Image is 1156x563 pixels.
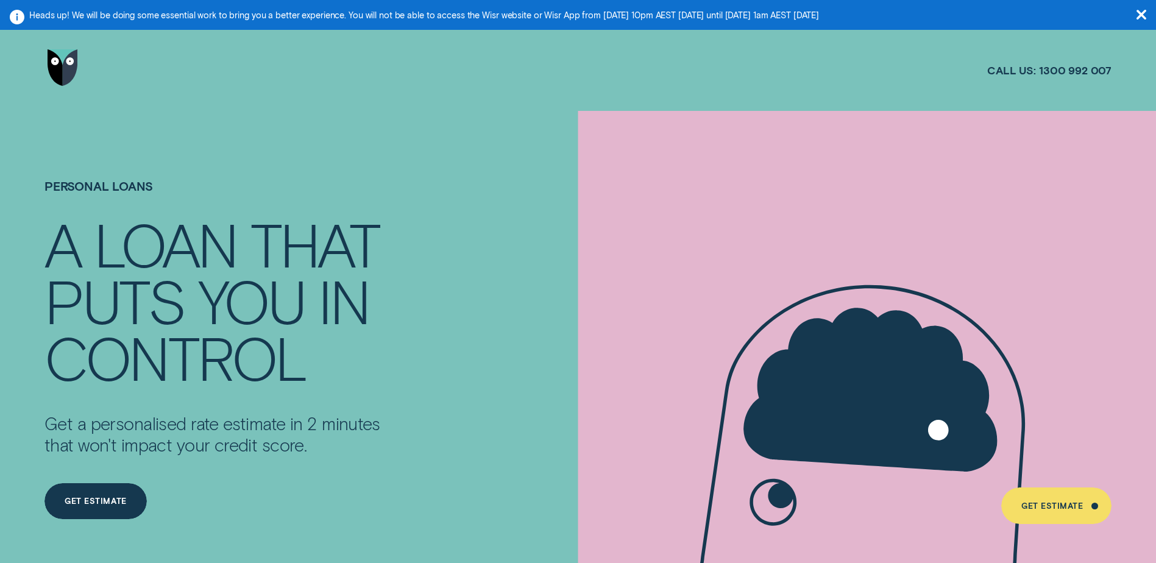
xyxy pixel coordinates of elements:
p: Get a personalised rate estimate in 2 minutes that won't impact your credit score. [44,413,395,456]
a: Get Estimate [1001,487,1112,524]
span: 1300 992 007 [1039,63,1112,77]
img: Wisr [48,49,78,86]
a: Call us:1300 992 007 [987,63,1112,77]
h4: A LOAN THAT PUTS YOU IN CONTROL [44,216,395,385]
div: THAT [250,216,379,272]
div: CONTROL [44,329,306,386]
span: Call us: [987,63,1036,77]
h1: Wisr Personal Loans [44,179,395,216]
a: Get Estimate [44,483,147,520]
div: PUTS [44,272,184,329]
a: Go to home page [44,27,81,108]
div: IN [318,272,369,329]
div: A [44,216,80,272]
div: YOU [198,272,305,329]
div: LOAN [94,216,236,272]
